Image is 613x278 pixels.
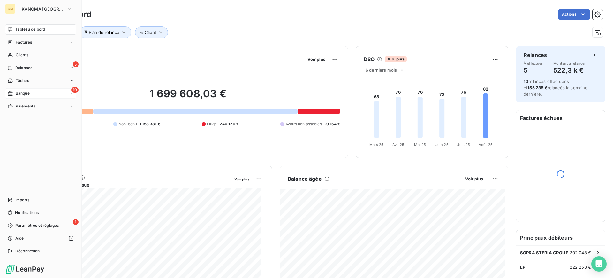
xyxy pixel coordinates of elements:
[5,24,76,35] a: Tableau de bord
[15,27,45,32] span: Tableau de bord
[15,210,39,216] span: Notifications
[5,195,76,205] a: Imports
[145,30,156,35] span: Client
[15,65,32,71] span: Relances
[220,121,239,127] span: 240 126 €
[135,26,168,38] button: Client
[16,103,35,109] span: Paiements
[5,37,76,47] a: Factures
[36,87,340,107] h2: 1 699 608,03 €
[479,142,493,147] tspan: Août 25
[414,142,426,147] tspan: Mai 25
[527,85,547,90] span: 155 238 €
[364,55,375,63] h6: DSO
[366,68,397,73] span: 6 derniers mois
[285,121,322,127] span: Avoirs non associés
[524,51,547,59] h6: Relances
[5,88,76,99] a: 10Banque
[570,250,591,255] span: 302 048 €
[71,87,79,93] span: 10
[288,175,322,183] h6: Balance âgée
[435,142,449,147] tspan: Juin 25
[140,121,160,127] span: 1 158 381 €
[524,79,528,84] span: 10
[118,121,137,127] span: Non-échu
[15,223,59,228] span: Paramètres et réglages
[524,61,543,65] span: À effectuer
[385,56,406,62] span: 6 jours
[524,79,588,97] span: relances effectuées et relancés la semaine dernière.
[22,6,64,12] span: KANOMA [GEOGRAPHIC_DATA]
[5,75,76,86] a: Tâches
[16,78,29,83] span: Tâches
[5,264,45,274] img: Logo LeanPay
[36,181,230,188] span: Chiffre d'affaires mensuel
[73,219,79,225] span: 1
[591,256,607,272] div: Open Intercom Messenger
[465,176,483,181] span: Voir plus
[520,250,568,255] span: SOPRA STERIA GROUP
[369,142,383,147] tspan: Mars 25
[73,61,79,67] span: 5
[16,52,28,58] span: Clients
[324,121,340,127] span: -9 154 €
[234,177,249,181] span: Voir plus
[207,121,217,127] span: Litige
[232,176,251,182] button: Voir plus
[15,197,29,203] span: Imports
[306,56,327,62] button: Voir plus
[553,65,586,75] h4: 522,3 k €
[15,248,40,254] span: Déconnexion
[5,50,76,60] a: Clients
[16,91,30,96] span: Banque
[79,26,131,38] button: Plan de relance
[5,220,76,231] a: 1Paramètres et réglages
[520,265,525,270] span: EP
[89,30,119,35] span: Plan de relance
[307,57,325,62] span: Voir plus
[16,39,32,45] span: Factures
[5,63,76,73] a: 5Relances
[553,61,586,65] span: Montant à relancer
[392,142,404,147] tspan: Avr. 25
[524,65,543,75] h4: 5
[570,265,591,270] span: 222 258 €
[516,110,605,126] h6: Factures échues
[5,4,15,14] div: KN
[5,233,76,243] a: Aide
[463,176,485,182] button: Voir plus
[457,142,470,147] tspan: Juil. 25
[516,230,605,245] h6: Principaux débiteurs
[558,9,590,20] button: Actions
[5,101,76,111] a: Paiements
[15,235,24,241] span: Aide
